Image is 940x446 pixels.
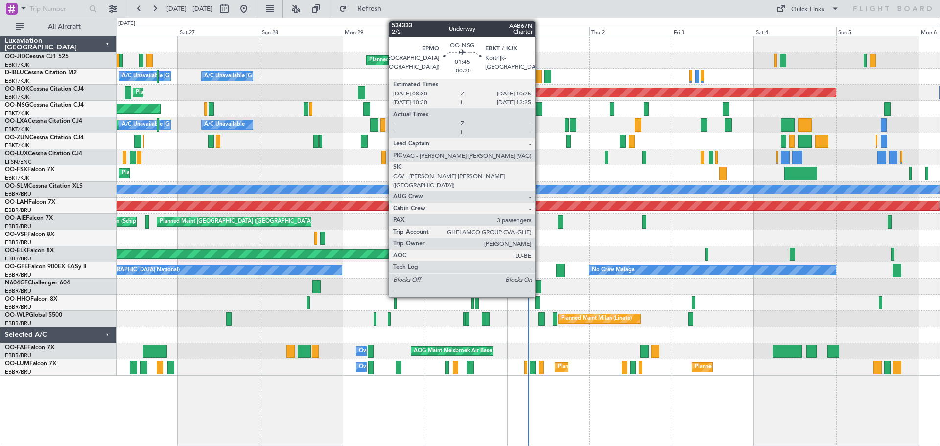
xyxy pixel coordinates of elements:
button: Quick Links [772,1,844,17]
div: A/C Unavailable [GEOGRAPHIC_DATA] ([GEOGRAPHIC_DATA] National) [122,69,304,84]
span: All Aircraft [25,23,103,30]
a: EBKT/KJK [5,77,29,85]
div: [DATE] [509,20,525,28]
span: OO-FAE [5,345,27,351]
span: OO-LAH [5,199,28,205]
a: EBBR/BRU [5,352,31,359]
a: OO-ZUNCessna Citation CJ4 [5,135,84,141]
span: Refresh [349,5,390,12]
a: OO-GPEFalcon 900EX EASy II [5,264,86,270]
a: OO-NSGCessna Citation CJ4 [5,102,84,108]
span: [DATE] - [DATE] [166,4,212,13]
div: Sun 28 [260,27,342,36]
div: Planned Maint Kortrijk-[GEOGRAPHIC_DATA] [122,166,236,181]
div: Thu 2 [589,27,672,36]
a: EBBR/BRU [5,304,31,311]
div: A/C Unavailable [204,117,245,132]
input: Trip Number [30,1,86,16]
a: OO-JIDCessna CJ1 525 [5,54,69,60]
a: N604GFChallenger 604 [5,280,70,286]
span: OO-NSG [5,102,29,108]
div: A/C Unavailable [GEOGRAPHIC_DATA]-[GEOGRAPHIC_DATA] [204,69,360,84]
div: Wed 1 [507,27,589,36]
a: OO-FAEFalcon 7X [5,345,54,351]
a: EBBR/BRU [5,368,31,376]
a: D-IBLUCessna Citation M2 [5,70,77,76]
div: Planned Maint [GEOGRAPHIC_DATA] ([GEOGRAPHIC_DATA] National) [558,360,735,375]
span: OO-WLP [5,312,29,318]
span: OO-AIE [5,215,26,221]
a: EBKT/KJK [5,94,29,101]
button: All Aircraft [11,19,106,35]
span: OO-GPE [5,264,28,270]
a: EBKT/KJK [5,110,29,117]
a: EBKT/KJK [5,61,29,69]
span: OO-LUX [5,151,28,157]
div: Owner Melsbroek Air Base [359,360,425,375]
a: OO-LUMFalcon 7X [5,361,56,367]
a: OO-ROKCessna Citation CJ4 [5,86,84,92]
span: OO-LXA [5,118,28,124]
a: EBBR/BRU [5,190,31,198]
a: OO-LXACessna Citation CJ4 [5,118,82,124]
a: OO-LUXCessna Citation CJ4 [5,151,82,157]
span: D-IBLU [5,70,24,76]
a: OO-VSFFalcon 8X [5,232,54,237]
span: OO-HHO [5,296,30,302]
div: Planned Maint Kortrijk-[GEOGRAPHIC_DATA] [118,117,233,132]
span: OO-ZUN [5,135,29,141]
a: EBKT/KJK [5,142,29,149]
div: Owner Melsbroek Air Base [359,344,425,358]
a: EBBR/BRU [5,239,31,246]
div: Sun 5 [836,27,918,36]
a: OO-WLPGlobal 5500 [5,312,62,318]
a: EBBR/BRU [5,255,31,262]
div: No Crew Malaga [592,263,634,278]
div: Tue 30 [425,27,507,36]
a: OO-SLMCessna Citation XLS [5,183,83,189]
span: OO-SLM [5,183,28,189]
div: Fri 26 [95,27,178,36]
a: EBBR/BRU [5,320,31,327]
div: AOG Maint Kortrijk-[GEOGRAPHIC_DATA] [405,85,512,100]
div: Planned Maint Kortrijk-[GEOGRAPHIC_DATA] [369,53,483,68]
span: OO-LUM [5,361,29,367]
a: EBBR/BRU [5,207,31,214]
div: Planned Maint [GEOGRAPHIC_DATA] ([GEOGRAPHIC_DATA] National) [695,360,872,375]
div: AOG Maint Melsbroek Air Base [414,344,492,358]
div: A/C Unavailable [GEOGRAPHIC_DATA] ([GEOGRAPHIC_DATA] National) [122,117,304,132]
a: LFSN/ENC [5,158,32,165]
a: EBKT/KJK [5,174,29,182]
span: N604GF [5,280,28,286]
a: OO-HHOFalcon 8X [5,296,57,302]
span: OO-JID [5,54,25,60]
a: EBBR/BRU [5,271,31,279]
span: OO-ELK [5,248,27,254]
div: Mon 29 [343,27,425,36]
div: Planned Maint [GEOGRAPHIC_DATA] ([GEOGRAPHIC_DATA]) [160,214,314,229]
div: Planned Maint Kortrijk-[GEOGRAPHIC_DATA] [136,85,250,100]
span: OO-ROK [5,86,29,92]
a: EBKT/KJK [5,126,29,133]
a: EBBR/BRU [5,287,31,295]
div: Sat 27 [178,27,260,36]
div: [DATE] [118,20,135,28]
a: OO-AIEFalcon 7X [5,215,53,221]
div: Planned Maint Milan (Linate) [561,311,632,326]
div: Sat 4 [754,27,836,36]
a: EBBR/BRU [5,223,31,230]
a: OO-ELKFalcon 8X [5,248,54,254]
div: Quick Links [791,5,824,15]
span: OO-VSF [5,232,27,237]
a: OO-LAHFalcon 7X [5,199,55,205]
span: OO-FSX [5,167,27,173]
button: Refresh [334,1,393,17]
a: OO-FSXFalcon 7X [5,167,54,173]
div: Fri 3 [672,27,754,36]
